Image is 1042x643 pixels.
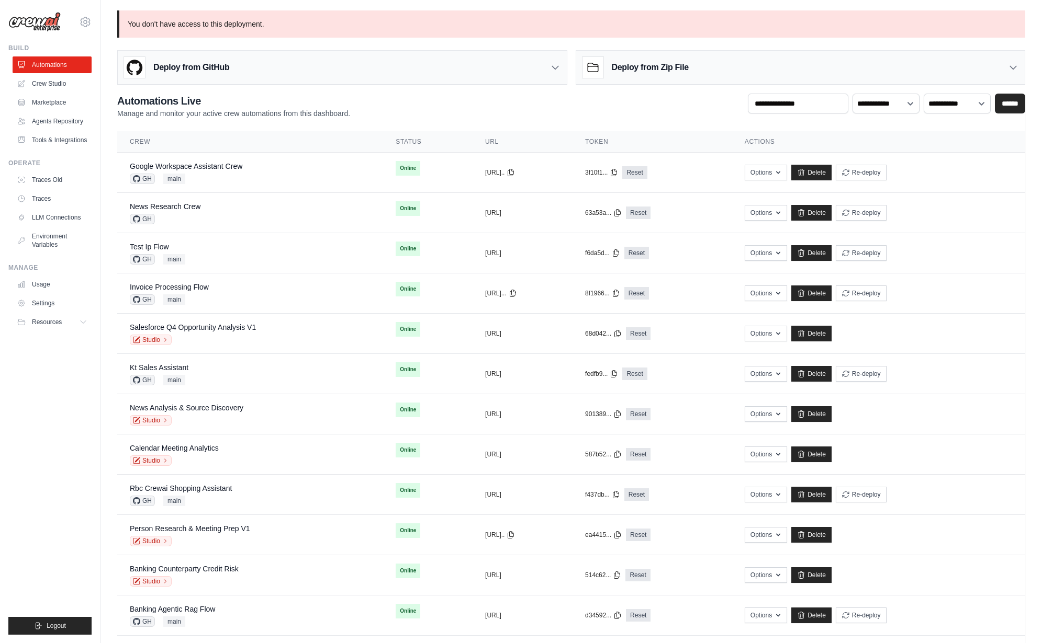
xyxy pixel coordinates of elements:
a: Traces [13,190,92,207]
span: GH [130,214,155,224]
span: GH [130,174,155,184]
button: 8f1966... [585,289,620,297]
th: Token [573,131,732,153]
button: Resources [13,314,92,330]
a: Reset [626,327,651,340]
button: Options [745,245,787,261]
span: Online [396,443,420,457]
span: main [163,254,185,265]
span: Online [396,523,420,538]
button: Re-deploy [836,366,887,382]
span: GH [130,375,155,385]
a: Delete [791,527,832,543]
button: Options [745,366,787,382]
span: Online [396,242,420,256]
span: Online [396,564,420,578]
a: Automations [13,56,92,73]
p: You don't have access to this deployment. [117,10,1025,38]
a: Delete [791,607,832,623]
a: Reset [626,529,651,541]
a: Delete [791,567,832,583]
p: Manage and monitor your active crew automations from this dashboard. [117,108,350,119]
a: Studio [130,576,172,587]
button: 68d042... [585,329,622,338]
button: Re-deploy [836,607,887,623]
span: Online [396,403,420,417]
a: Google Workspace Assistant Crew [130,162,242,170]
a: Reset [624,287,649,300]
button: Options [745,326,787,341]
a: Settings [13,295,92,312]
span: Online [396,604,420,618]
a: Test Ip Flow [130,243,169,251]
a: Salesforce Q4 Opportunity Analysis V1 [130,323,256,331]
span: Online [396,282,420,296]
span: main [163,496,185,506]
h2: Automations Live [117,94,350,108]
span: GH [130,496,155,506]
a: Banking Counterparty Credit Risk [130,565,239,573]
img: GitHub Logo [124,57,145,78]
button: Re-deploy [836,487,887,502]
button: Options [745,567,787,583]
a: Traces Old [13,171,92,188]
a: Delete [791,205,832,221]
span: main [163,616,185,627]
button: Re-deploy [836,205,887,221]
button: 901389... [585,410,622,418]
a: Delete [791,366,832,382]
a: Rbc Crewai Shopping Assistant [130,484,232,492]
a: Studio [130,415,172,426]
a: Delete [791,487,832,502]
h3: Deploy from Zip File [612,61,689,74]
button: Re-deploy [836,165,887,180]
a: Reset [624,247,649,259]
a: Reset [624,488,649,501]
th: Actions [732,131,1025,153]
a: Delete [791,165,832,180]
div: Build [8,44,92,52]
span: main [163,375,185,385]
a: Reset [626,609,651,622]
button: d34592... [585,611,622,619]
button: Options [745,205,787,221]
span: Resources [32,318,62,326]
span: main [163,174,185,184]
button: Options [745,607,787,623]
button: 514c62... [585,571,621,579]
span: GH [130,254,155,265]
button: Options [745,487,787,502]
a: Tools & Integrations [13,132,92,148]
a: Reset [626,448,651,461]
a: Delete [791,245,832,261]
a: Studio [130,335,172,345]
span: Logout [47,622,66,630]
button: ea4415... [585,531,622,539]
img: Logo [8,12,61,32]
a: Studio [130,455,172,466]
button: 3f10f1... [585,168,618,177]
a: Crew Studio [13,75,92,92]
span: Online [396,362,420,377]
button: Logout [8,617,92,635]
a: Delete [791,406,832,422]
a: Reset [626,206,651,219]
a: Delete [791,285,832,301]
span: Online [396,161,420,176]
a: Delete [791,446,832,462]
th: Crew [117,131,383,153]
a: Usage [13,276,92,293]
a: Delete [791,326,832,341]
a: Invoice Processing Flow [130,283,209,291]
span: Online [396,483,420,498]
button: Options [745,165,787,180]
a: Reset [622,166,647,179]
th: URL [473,131,573,153]
a: Kt Sales Assistant [130,363,188,372]
button: Options [745,285,787,301]
a: Banking Agentic Rag Flow [130,605,215,613]
button: f437db... [585,490,620,499]
a: Agents Repository [13,113,92,130]
div: Operate [8,159,92,167]
span: main [163,294,185,305]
